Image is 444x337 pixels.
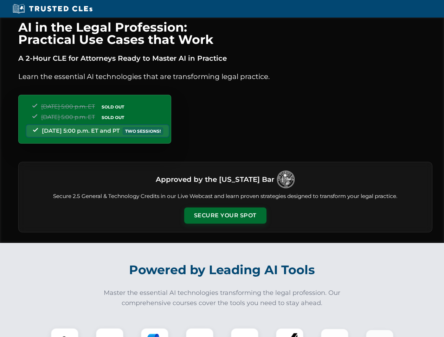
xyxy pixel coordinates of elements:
p: Master the essential AI technologies transforming the legal profession. Our comprehensive courses... [99,288,345,308]
h2: Powered by Leading AI Tools [27,258,417,282]
span: SOLD OUT [99,114,127,121]
h3: Approved by the [US_STATE] Bar [156,173,274,186]
p: A 2-Hour CLE for Attorneys Ready to Master AI in Practice [18,53,432,64]
button: Secure Your Spot [184,207,266,224]
span: [DATE] 5:00 p.m. ET [41,103,95,110]
img: Trusted CLEs [11,4,95,14]
img: Logo [277,171,295,188]
h1: AI in the Legal Profession: Practical Use Cases that Work [18,21,432,46]
p: Secure 2.5 General & Technology Credits in our Live Webcast and learn proven strategies designed ... [27,192,424,200]
span: SOLD OUT [99,103,127,111]
span: [DATE] 5:00 p.m. ET [41,114,95,120]
p: Learn the essential AI technologies that are transforming legal practice. [18,71,432,82]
